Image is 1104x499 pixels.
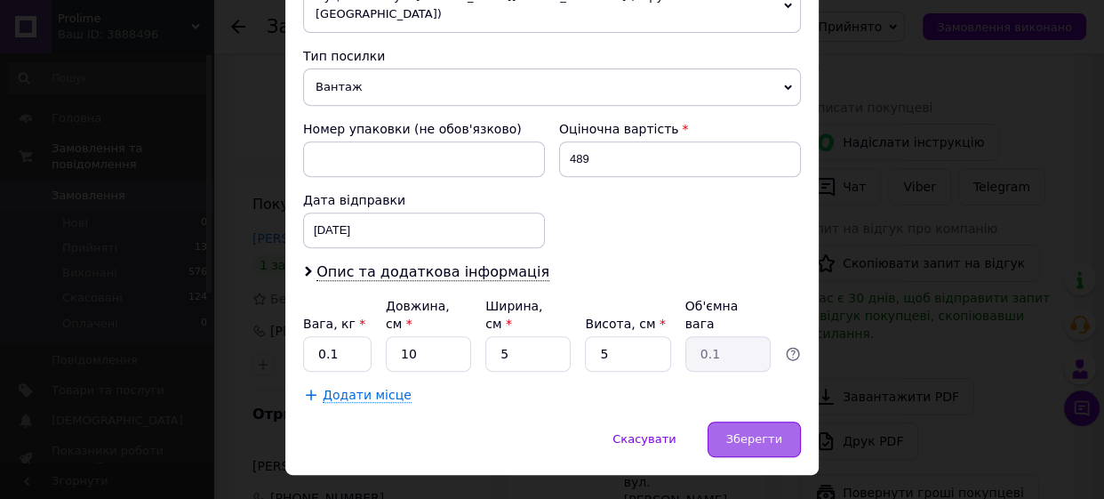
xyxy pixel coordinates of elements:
div: Номер упаковки (не обов'язково) [303,120,545,138]
label: Вага, кг [303,317,365,331]
span: Скасувати [612,432,676,446]
div: Дата відправки [303,191,545,209]
span: Вантаж [303,68,801,106]
span: Тип посилки [303,49,385,63]
span: Додати місце [323,388,412,403]
div: Об'ємна вага [685,297,771,333]
span: Опис та додаткова інформація [316,263,549,281]
label: Довжина, см [386,299,450,331]
span: Зберегти [726,432,782,446]
label: Висота, см [585,317,665,331]
div: Оціночна вартість [559,120,801,138]
label: Ширина, см [485,299,542,331]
